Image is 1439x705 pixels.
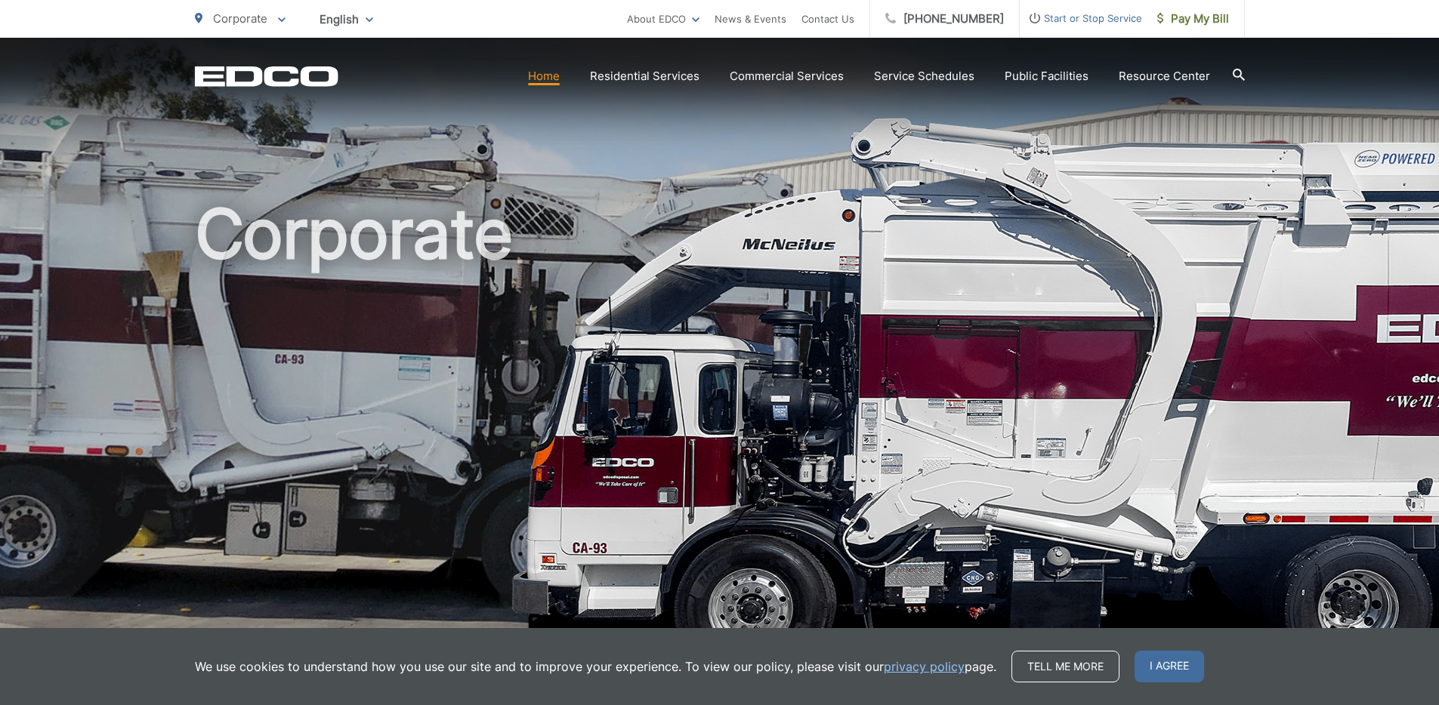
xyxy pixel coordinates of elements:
a: News & Events [715,10,786,28]
a: Tell me more [1011,651,1119,682]
span: Corporate [213,11,267,26]
a: Resource Center [1119,67,1210,85]
a: EDCD logo. Return to the homepage. [195,66,338,87]
a: Public Facilities [1005,67,1089,85]
a: Service Schedules [874,67,974,85]
p: We use cookies to understand how you use our site and to improve your experience. To view our pol... [195,657,996,676]
a: Residential Services [590,67,699,85]
span: Pay My Bill [1157,10,1229,28]
h1: Corporate [195,196,1245,674]
a: Contact Us [801,10,854,28]
span: English [308,6,384,32]
a: Commercial Services [730,67,844,85]
a: About EDCO [627,10,699,28]
a: privacy policy [884,657,965,676]
span: I agree [1135,651,1204,682]
a: Home [528,67,560,85]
